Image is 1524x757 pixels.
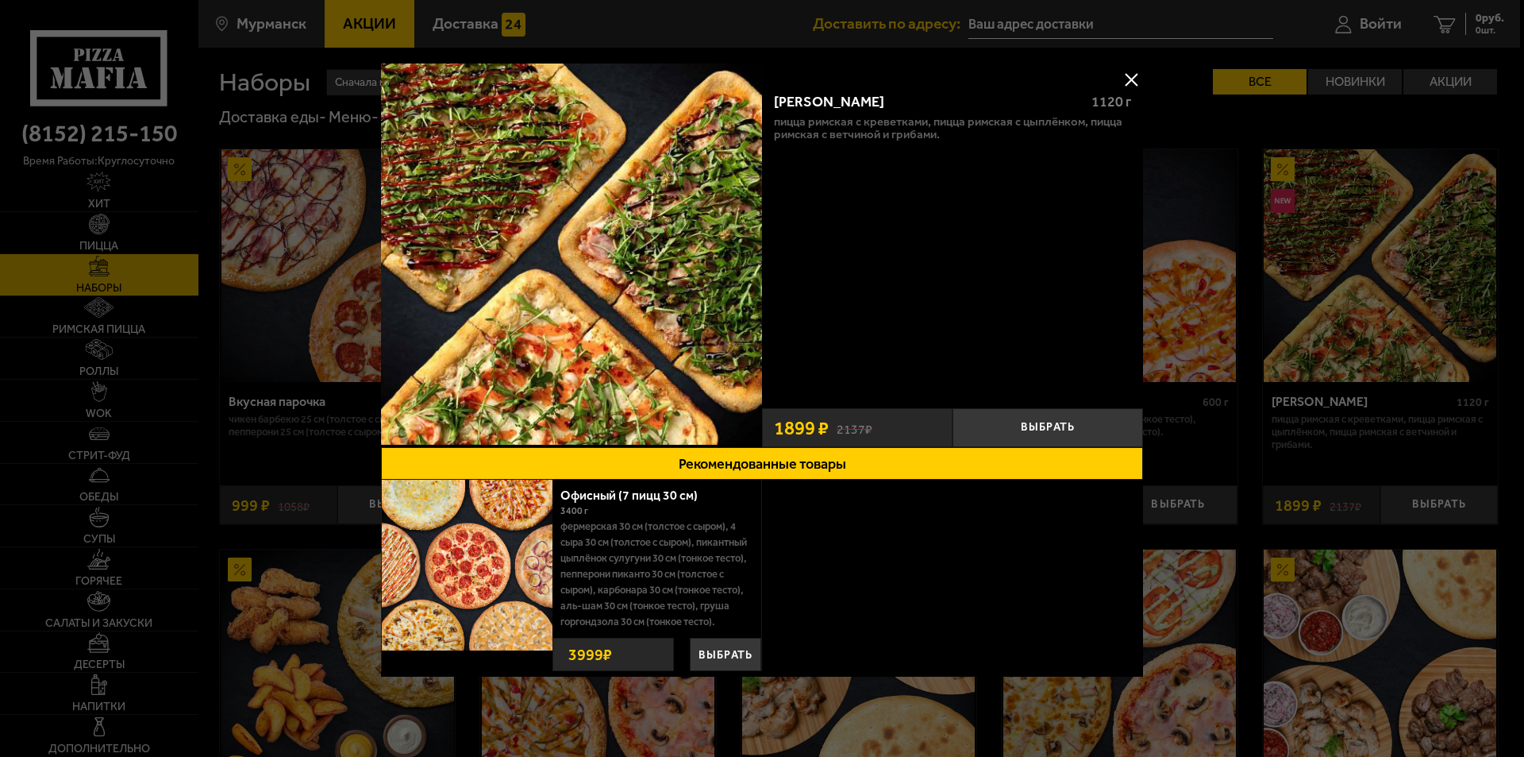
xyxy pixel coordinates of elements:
[381,64,762,445] img: Мама Миа
[560,488,714,503] a: Офисный (7 пицц 30 см)
[952,408,1143,447] button: Выбрать
[564,639,616,670] strong: 3999 ₽
[381,64,762,447] a: Мама Миа
[560,519,749,630] p: Фермерская 30 см (толстое с сыром), 4 сыра 30 см (толстое с сыром), Пикантный цыплёнок сулугуни 3...
[774,115,1131,141] p: Пицца Римская с креветками, Пицца Римская с цыплёнком, Пицца Римская с ветчиной и грибами.
[774,94,1078,111] div: [PERSON_NAME]
[1091,93,1131,110] span: 1120 г
[774,419,829,438] span: 1899 ₽
[381,447,1143,480] button: Рекомендованные товары
[560,505,588,516] span: 3400 г
[690,638,761,671] button: Выбрать
[837,419,872,436] s: 2137 ₽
